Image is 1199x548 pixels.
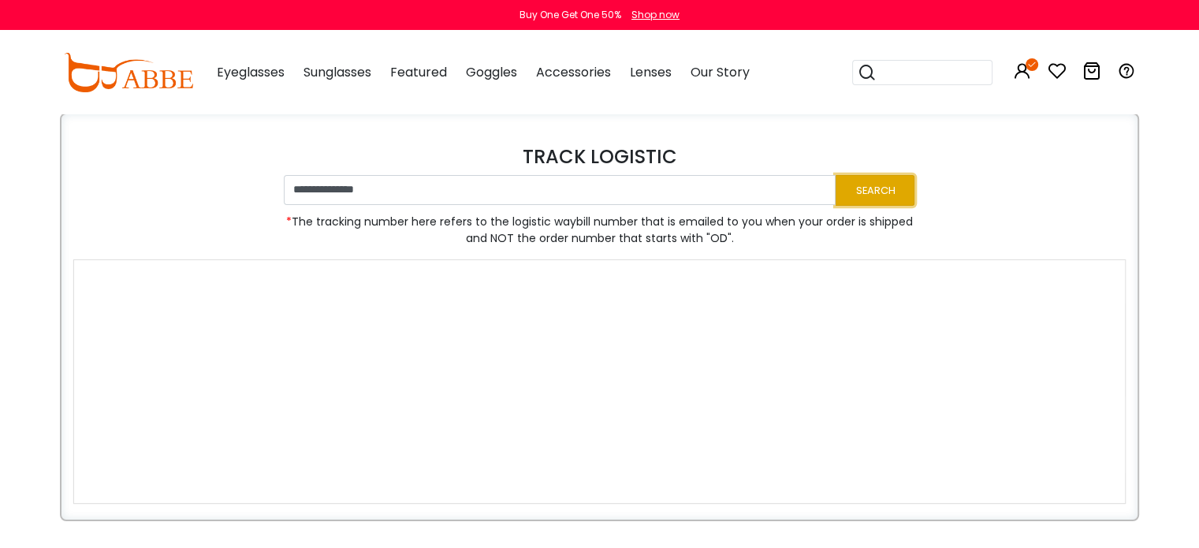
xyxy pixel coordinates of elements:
[624,8,680,21] a: Shop now
[217,63,285,81] span: Eyeglasses
[631,8,680,22] div: Shop now
[691,63,750,81] span: Our Story
[836,175,914,206] button: Search
[390,63,447,81] span: Featured
[536,63,611,81] span: Accessories
[284,214,914,247] span: The tracking number here refers to the logistic waybill number that is emailed to you when your o...
[303,63,371,81] span: Sunglasses
[466,63,517,81] span: Goggles
[519,8,621,22] div: Buy One Get One 50%
[630,63,672,81] span: Lenses
[64,53,193,92] img: abbeglasses.com
[73,146,1126,169] h4: TRACK LOGISTIC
